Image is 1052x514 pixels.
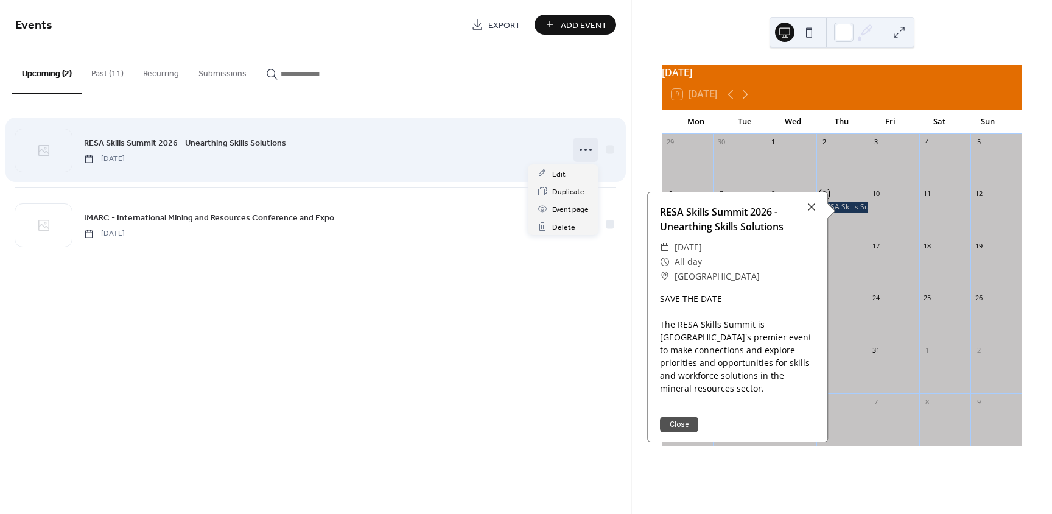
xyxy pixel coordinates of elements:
span: [DATE] [84,153,125,164]
div: 2 [974,345,983,354]
div: 5 [974,138,983,147]
div: 26 [974,294,983,303]
span: Add Event [561,19,607,32]
div: 2 [820,138,829,147]
button: Submissions [189,49,256,93]
span: Event page [552,203,589,216]
div: 25 [923,294,932,303]
a: Export [462,15,530,35]
span: [DATE] [84,228,125,239]
span: Duplicate [552,186,584,199]
a: [GEOGRAPHIC_DATA] [675,269,760,284]
div: 9 [974,397,983,406]
div: [DATE] [662,65,1022,80]
button: Close [660,417,698,432]
span: Edit [552,168,566,181]
div: RESA Skills Summit 2026 - Unearthing Skills Solutions [816,202,868,213]
div: 1 [923,345,932,354]
div: 8 [768,189,777,199]
div: RESA Skills Summit 2026 - Unearthing Skills Solutions [648,205,827,234]
span: Export [488,19,521,32]
div: 3 [871,138,880,147]
span: All day [675,255,702,269]
div: 30 [717,138,726,147]
div: 31 [871,345,880,354]
div: 12 [974,189,983,199]
div: 18 [923,241,932,250]
div: ​ [660,255,670,269]
span: RESA Skills Summit 2026 - Unearthing Skills Solutions [84,137,286,150]
div: ​ [660,269,670,284]
div: 8 [923,397,932,406]
div: 1 [768,138,777,147]
a: RESA Skills Summit 2026 - Unearthing Skills Solutions [84,136,286,150]
div: Sun [964,110,1012,134]
div: Thu [818,110,866,134]
div: ​ [660,240,670,255]
span: Delete [552,221,575,234]
div: 6 [665,189,675,199]
div: 9 [820,189,829,199]
div: 29 [665,138,675,147]
button: Recurring [133,49,189,93]
div: 7 [717,189,726,199]
div: Mon [672,110,720,134]
div: 10 [871,189,880,199]
div: 24 [871,294,880,303]
div: SAVE THE DATE The RESA Skills Summit is [GEOGRAPHIC_DATA]'s premier event to make connections and... [648,292,827,395]
a: IMARC - International Mining and Resources Conference and Expo [84,211,334,225]
div: Fri [866,110,915,134]
div: Wed [769,110,818,134]
div: 7 [871,397,880,406]
button: Upcoming (2) [12,49,82,94]
button: Past (11) [82,49,133,93]
div: 19 [974,241,983,250]
button: Add Event [535,15,616,35]
div: 17 [871,241,880,250]
div: 4 [923,138,932,147]
div: 11 [923,189,932,199]
div: Tue [720,110,769,134]
div: Sat [915,110,964,134]
span: IMARC - International Mining and Resources Conference and Expo [84,212,334,225]
span: [DATE] [675,240,702,255]
span: Events [15,13,52,37]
